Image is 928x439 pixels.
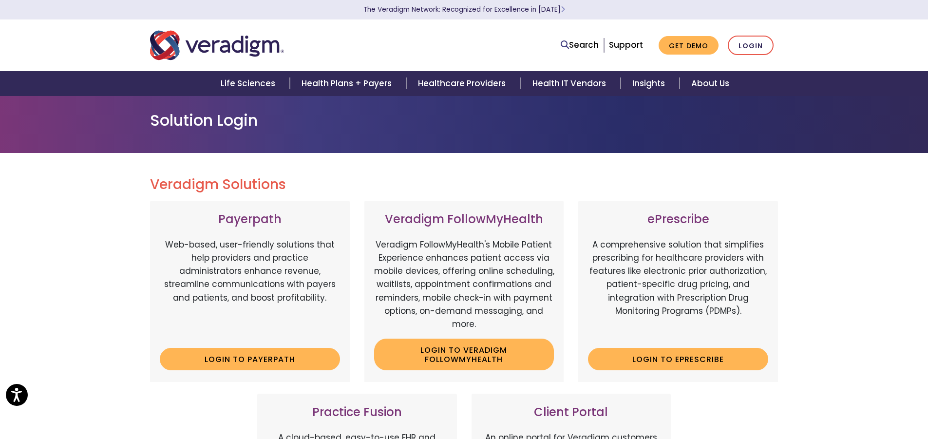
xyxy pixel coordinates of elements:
a: Get Demo [659,36,719,55]
h3: ePrescribe [588,212,768,227]
a: Insights [621,71,680,96]
h3: Payerpath [160,212,340,227]
a: The Veradigm Network: Recognized for Excellence in [DATE]Learn More [363,5,565,14]
h3: Client Portal [481,405,662,420]
a: Login to Veradigm FollowMyHealth [374,339,554,370]
a: Search [561,38,599,52]
a: About Us [680,71,741,96]
a: Login to ePrescribe [588,348,768,370]
p: Web-based, user-friendly solutions that help providers and practice administrators enhance revenu... [160,238,340,341]
h2: Veradigm Solutions [150,176,778,193]
h3: Practice Fusion [267,405,447,420]
a: Health IT Vendors [521,71,621,96]
a: Login [728,36,774,56]
a: Life Sciences [209,71,290,96]
h1: Solution Login [150,111,778,130]
img: Veradigm logo [150,29,284,61]
a: Health Plans + Payers [290,71,406,96]
a: Support [609,39,643,51]
h3: Veradigm FollowMyHealth [374,212,554,227]
a: Login to Payerpath [160,348,340,370]
span: Learn More [561,5,565,14]
a: Healthcare Providers [406,71,520,96]
p: Veradigm FollowMyHealth's Mobile Patient Experience enhances patient access via mobile devices, o... [374,238,554,331]
p: A comprehensive solution that simplifies prescribing for healthcare providers with features like ... [588,238,768,341]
